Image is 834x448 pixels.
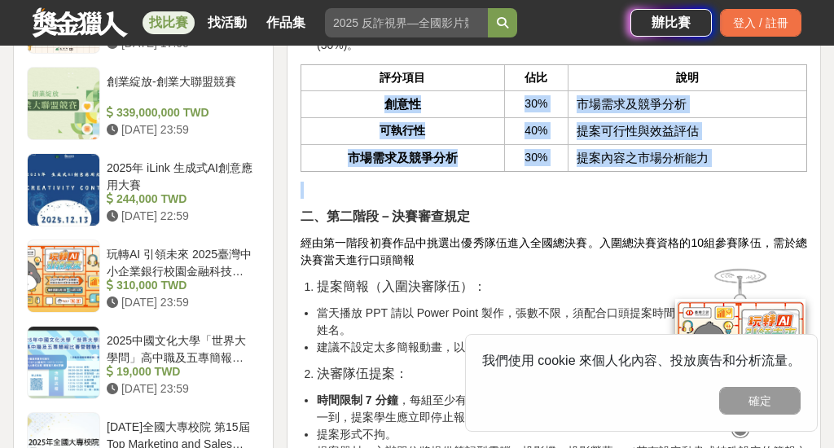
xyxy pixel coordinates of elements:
[27,67,260,140] a: 創業綻放-創業大聯盟競賽 339,000,000 TWD [DATE] 23:59
[301,64,504,90] th: 評分項目
[143,11,195,34] a: 找比賽
[504,64,568,90] th: 佔比
[348,152,458,165] span: 市場需求及競爭分析
[107,121,253,138] div: [DATE] 23:59
[317,392,807,426] li: ，每組至少有一位成員參與口頭簡報提案演出。5 分鐘時響㇐短鈴聲，7 分鐘時間㇐到，提案學生應立即停止報告。緊接著由評審和來賓團發問，進行統問統答，共 5 分鐘。
[384,98,421,111] span: 創意性
[27,326,260,399] a: 2025中國文化大學「世界大學問」高中職及五專簡報比賽 19,000 TWD [DATE] 23:59
[107,277,253,294] div: 310,000 TWD
[260,11,312,34] a: 作品集
[107,191,253,208] div: 244,000 TWD
[107,332,253,363] div: 2025中國文化大學「世界大學問」高中職及五專簡報比賽
[317,339,807,356] li: 建議不設定太多簡報動畫，以避免電腦版本不符，無法正常顯示。
[107,380,253,397] div: [DATE] 23:59
[107,294,253,311] div: [DATE] 23:59
[630,9,712,37] a: 辦比賽
[201,11,253,34] a: 找活動
[577,152,662,165] span: 提案內容之市場
[317,393,398,406] strong: 時間限制 7 分鐘
[719,387,801,415] button: 確定
[568,64,807,90] th: 說明
[107,363,253,380] div: 19,000 TWD
[107,73,253,104] div: 創業綻放-創業大聯盟競賽
[577,98,687,111] span: 市場需求及競爭分析
[107,208,253,225] div: [DATE] 22:59
[577,125,699,138] span: 提案可行性與效益評估
[107,160,253,191] div: 2025年 iLink 生成式AI創意應用大賽
[27,239,260,313] a: 玩轉AI 引領未來 2025臺灣中小企業銀行校園金融科技創意挑戰賽 310,000 TWD [DATE] 23:59
[504,144,568,171] td: 30%
[107,246,253,277] div: 玩轉AI 引領未來 2025臺灣中小企業銀行校園金融科技創意挑戰賽
[482,354,801,367] span: 我們使用 cookie 來個人化內容、投放廣告和分析流量。
[301,117,504,144] th: 可執行性
[662,152,696,165] span: 分析能
[317,426,807,443] li: 提案形式不拘。
[107,104,253,121] div: 339,000,000 TWD
[301,236,807,266] span: 經由第一階段初賽作品中挑選出優秀隊伍進入全國總決賽。入圍總決賽資格的10組參賽隊伍，需於總決賽當天進行口頭簡報
[301,209,470,223] strong: 二、第二階段－決賽審查規定
[317,305,807,339] li: 當天播放 PPT 請以 Power Point 製作，張數不限，須配合口頭提案時間，封面頁請隱藏指導老師姓名。
[504,90,568,117] td: 30%
[504,117,568,144] td: 40%
[317,279,486,293] span: 提案簡報（入圍決審隊伍）：
[325,8,488,37] input: 2025 反詐視界—全國影片競賽
[720,9,801,37] div: 登入 / 註冊
[675,298,805,406] img: d2146d9a-e6f6-4337-9592-8cefde37ba6b.png
[696,152,709,165] span: 力
[317,367,408,380] span: 決審隊伍提案：
[27,153,260,226] a: 2025年 iLink 生成式AI創意應用大賽 244,000 TWD [DATE] 22:59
